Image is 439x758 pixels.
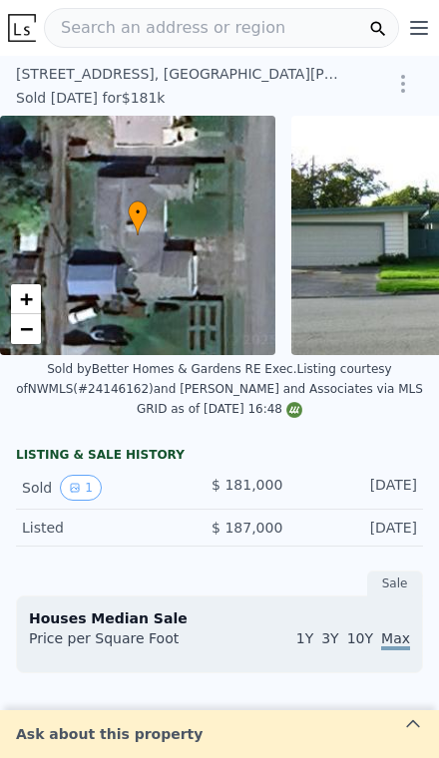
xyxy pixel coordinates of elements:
[29,608,410,628] div: Houses Median Sale
[367,570,423,596] div: Sale
[212,520,282,536] span: $ 187,000
[4,724,215,744] div: Ask about this property
[383,64,423,104] button: Show Options
[22,518,149,538] div: Listed
[16,447,423,467] div: LISTING & SALE HISTORY
[296,630,313,646] span: 1Y
[22,475,149,501] div: Sold
[381,630,410,650] span: Max
[321,630,338,646] span: 3Y
[29,628,219,660] div: Price per Square Foot
[11,314,41,344] a: Zoom out
[290,475,417,501] div: [DATE]
[16,362,423,416] div: Listing courtesy of NWMLS (#24146162) and [PERSON_NAME] and Associates via MLS GRID as of [DATE] ...
[290,518,417,538] div: [DATE]
[16,64,339,84] div: [STREET_ADDRESS] , [GEOGRAPHIC_DATA][PERSON_NAME] , WA 98274
[47,362,296,376] div: Sold by Better Homes & Gardens RE Exec .
[212,477,282,493] span: $ 181,000
[128,200,148,235] div: •
[20,286,33,311] span: +
[16,88,165,108] div: Sold [DATE] for $181k
[60,475,102,501] button: View historical data
[286,402,302,418] img: NWMLS Logo
[45,16,285,40] span: Search an address or region
[20,316,33,341] span: −
[128,203,148,221] span: •
[8,14,36,42] img: Lotside
[11,284,41,314] a: Zoom in
[347,630,373,646] span: 10Y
